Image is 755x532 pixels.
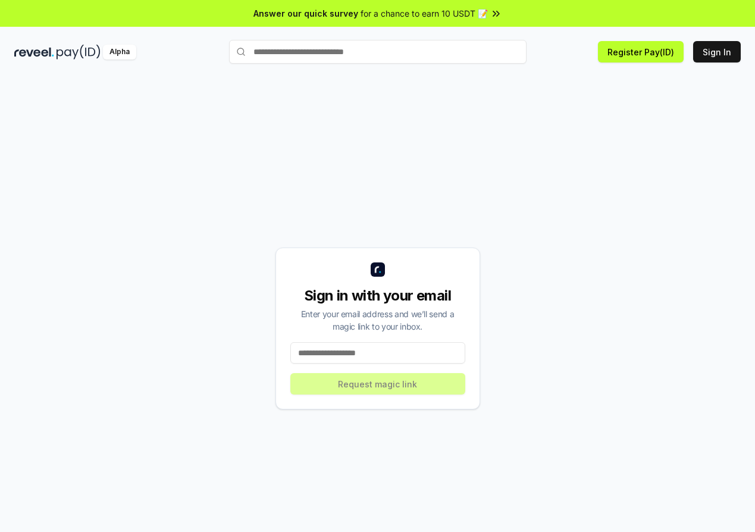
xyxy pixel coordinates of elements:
img: reveel_dark [14,45,54,60]
div: Sign in with your email [290,286,465,305]
button: Sign In [693,41,741,62]
div: Alpha [103,45,136,60]
button: Register Pay(ID) [598,41,684,62]
img: logo_small [371,262,385,277]
span: for a chance to earn 10 USDT 📝 [361,7,488,20]
div: Enter your email address and we’ll send a magic link to your inbox. [290,308,465,333]
img: pay_id [57,45,101,60]
span: Answer our quick survey [253,7,358,20]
